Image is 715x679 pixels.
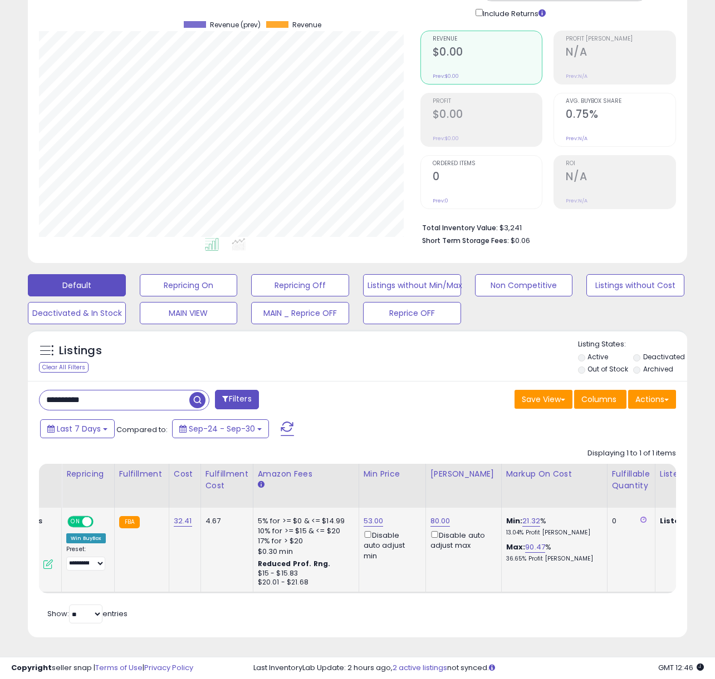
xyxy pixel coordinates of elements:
span: Ordered Items [433,161,542,167]
button: MAIN VIEW [140,302,238,324]
a: 21.32 [522,516,540,527]
div: Last InventoryLab Update: 2 hours ago, not synced. [253,663,704,673]
button: Repricing On [140,274,238,296]
a: 80.00 [430,516,450,527]
div: 0 [612,516,647,526]
div: % [506,516,599,537]
span: Profit [PERSON_NAME] [566,36,675,42]
small: Prev: 0 [433,197,448,204]
div: Fulfillable Quantity [612,468,650,492]
th: The percentage added to the cost of goods (COGS) that forms the calculator for Min & Max prices. [501,464,607,508]
button: Reprice OFF [363,302,461,324]
h2: 0.75% [566,108,675,123]
span: Profit [433,98,542,105]
button: MAIN _ Reprice OFF [251,302,349,324]
div: Min Price [364,468,421,480]
span: Compared to: [116,424,168,435]
small: Amazon Fees. [258,480,265,490]
h2: N/A [566,170,675,185]
span: ON [68,517,82,527]
span: Last 7 Days [57,423,101,434]
button: Listings without Cost [586,274,684,296]
div: Fulfillment Cost [205,468,248,492]
p: 36.65% Profit [PERSON_NAME] [506,555,599,563]
h2: 0 [433,170,542,185]
div: 10% for >= $15 & <= $20 [258,526,350,536]
button: Sep-24 - Sep-30 [172,419,269,438]
div: Displaying 1 to 1 of 1 items [587,448,676,459]
a: 90.47 [525,542,545,553]
a: 53.00 [364,516,384,527]
div: seller snap | | [11,663,193,673]
small: Prev: N/A [566,135,587,142]
label: Active [587,352,608,361]
small: Prev: $0.00 [433,135,459,142]
div: 17% for > $20 [258,536,350,546]
span: Avg. Buybox Share [566,98,675,105]
button: Deactivated & In Stock [28,302,126,324]
small: Prev: N/A [566,73,587,80]
div: Fulfillment [119,468,164,480]
button: Repricing Off [251,274,349,296]
li: $3,241 [422,220,668,234]
div: Win BuyBox [66,533,106,543]
button: Listings without Min/Max [363,274,461,296]
span: Revenue (prev) [210,21,261,29]
div: Preset: [66,546,106,571]
div: Cost [174,468,196,480]
button: Non Competitive [475,274,573,296]
div: % [506,542,599,563]
small: Prev: N/A [566,197,587,204]
span: 2025-10-8 12:46 GMT [658,662,704,673]
h5: Listings [59,343,102,359]
div: $15 - $15.83 [258,569,350,578]
small: Prev: $0.00 [433,73,459,80]
div: $20.01 - $21.68 [258,578,350,587]
h2: N/A [566,46,675,61]
span: ROI [566,161,675,167]
div: Markup on Cost [506,468,603,480]
button: Filters [215,390,258,409]
button: Default [28,274,126,296]
div: [PERSON_NAME] [430,468,497,480]
strong: Copyright [11,662,52,673]
small: FBA [119,516,140,528]
b: Short Term Storage Fees: [422,236,509,245]
button: Save View [515,390,572,409]
button: Last 7 Days [40,419,115,438]
span: $0.06 [511,235,530,246]
div: Disable auto adjust min [364,529,417,561]
div: 4.67 [205,516,244,526]
div: $0.30 min [258,547,350,557]
h2: $0.00 [433,108,542,123]
label: Archived [643,364,673,374]
p: Listing States: [578,339,688,350]
a: 2 active listings [393,662,447,673]
div: Include Returns [467,7,559,19]
div: Disable auto adjust max [430,529,493,551]
span: Show: entries [47,608,128,619]
a: Terms of Use [95,662,143,673]
span: Columns [581,394,616,405]
b: Max: [506,542,526,552]
b: Total Inventory Value: [422,223,498,232]
span: OFF [92,517,110,527]
div: 5% for >= $0 & <= $14.99 [258,516,350,526]
b: Reduced Prof. Rng. [258,559,331,568]
span: Revenue [292,21,321,29]
h2: $0.00 [433,46,542,61]
div: Clear All Filters [39,362,89,373]
span: Revenue [433,36,542,42]
b: Listed Price: [660,516,711,526]
div: Amazon Fees [258,468,354,480]
div: Repricing [66,468,110,480]
a: Privacy Policy [144,662,193,673]
label: Out of Stock [587,364,628,374]
label: Deactivated [643,352,685,361]
a: 32.41 [174,516,192,527]
button: Actions [628,390,676,409]
p: 13.04% Profit [PERSON_NAME] [506,529,599,537]
span: Sep-24 - Sep-30 [189,423,255,434]
b: Min: [506,516,523,526]
button: Columns [574,390,626,409]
